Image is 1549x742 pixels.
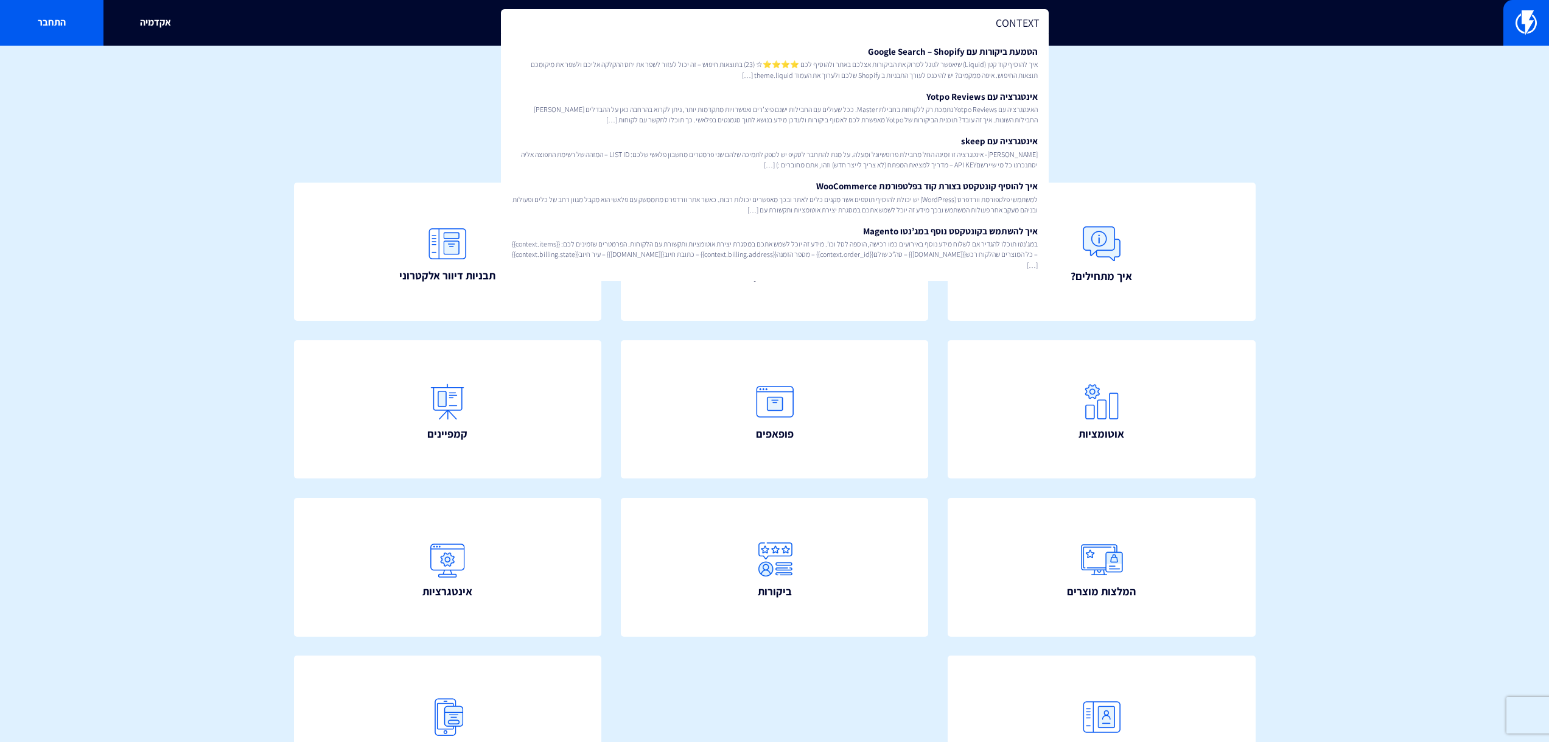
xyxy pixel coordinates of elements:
a: קמפיינים [294,340,602,479]
a: פופאפים [621,340,929,479]
span: איך מתחילים? [1071,268,1132,284]
a: איך מתחילים? [948,183,1256,321]
a: תבניות דיוור אלקטרוני [294,183,602,321]
span: אוטומציות [1079,426,1124,442]
a: המלצות מוצרים [948,498,1256,637]
span: תבניות דיוור אלקטרוני [399,268,495,284]
span: פופאפים [756,426,794,442]
a: אינטגרציות [294,498,602,637]
a: איך להשתמש בקונטקסט נוסף במג’נטו Magentoבמג’נטו תוכלו להגדיר אם לשלוח מידע נוסף באירועים כמו רכיש... [507,220,1043,275]
h1: איך אפשר לעזור? [18,64,1531,88]
span: קמפיינים [427,426,467,442]
span: איך להוסיף קוד קטן (Liquid) שיאפשר לגוגל לסרוק את הביקורות אצלכם באתר ולהוסיף לכם ⭐️⭐️⭐️⭐️☆ (23) ... [512,59,1038,80]
span: ביקורות [758,584,792,600]
span: במג’נטו תוכלו להגדיר אם לשלוח מידע נוסף באירועים כמו רכישה, הוספה לסל וכו’. מידע זה יוכל לשמש אתכ... [512,239,1038,270]
a: אינטגרציה עם skeep[PERSON_NAME]- אינטגרציה זו זמינה החל מחבילת פרופשיונל ומעלה. על מנת להתחבר לסק... [507,130,1043,175]
a: אוטומציות [948,340,1256,479]
span: [PERSON_NAME]- אינטגרציה זו זמינה החל מחבילת פרופשיונל ומעלה. על מנת להתחבר לסקיפ יש לספק לתמיכה ... [512,149,1038,170]
span: אינטגרציות [422,584,472,600]
input: חיפוש מהיר... [501,9,1049,37]
a: איך להוסיף קונטקסט בצורת קוד בפלטפורמת WooCommerceלמשתמשי פלטפורמת וורדפרס (WordPress) יש יכולת ל... [507,175,1043,220]
span: האינטגרציה עם Yotpo Reviews נתמכת רק ללקוחות בחבילת Master. ככל שעולים עם החבילות ישנם פיצ’רים וא... [512,104,1038,125]
span: למשתמשי פלטפורמת וורדפרס (WordPress) יש יכולת להוסיף תוספים אשר מקנים כלים לאתר ובכך מאפשרים יכול... [512,194,1038,215]
span: המלצות מוצרים [1067,584,1136,600]
a: אינטגרציה עם Yotpo Reviewsהאינטגרציה עם Yotpo Reviews נתמכת רק ללקוחות בחבילת Master. ככל שעולים ... [507,85,1043,130]
a: ביקורות [621,498,929,637]
a: הטמעת ביקורות עם Google Search – Shopifyאיך להוסיף קוד קטן (Liquid) שיאפשר לגוגל לסרוק את הביקורו... [507,40,1043,85]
